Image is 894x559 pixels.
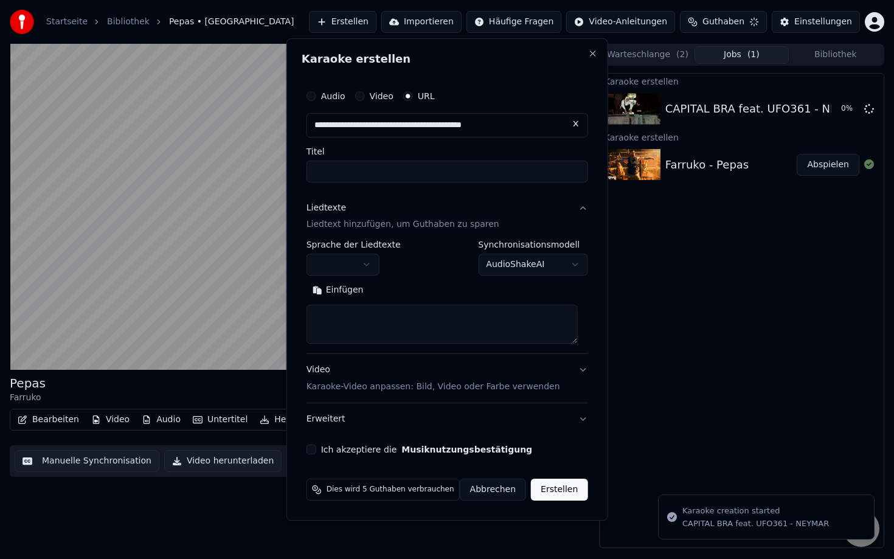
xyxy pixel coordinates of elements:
[327,485,454,495] span: Dies wird 5 Guthaben verbrauchen
[307,219,499,231] p: Liedtext hinzufügen, um Guthaben zu sparen
[307,281,370,300] button: Einfügen
[307,355,588,403] button: VideoKaraoke-Video anpassen: Bild, Video oder Farbe verwenden
[478,241,587,249] label: Synchronisationsmodell
[307,241,401,249] label: Sprache der Liedtexte
[307,364,560,394] div: Video
[531,479,587,501] button: Erstellen
[307,403,588,435] button: Erweitert
[401,445,532,454] button: Ich akzeptiere die
[418,92,435,100] label: URL
[369,92,393,100] label: Video
[307,241,588,354] div: LiedtexteLiedtext hinzufügen, um Guthaben zu sparen
[307,192,588,241] button: LiedtexteLiedtext hinzufügen, um Guthaben zu sparen
[307,381,560,393] p: Karaoke-Video anpassen: Bild, Video oder Farbe verwenden
[302,54,593,64] h2: Karaoke erstellen
[307,147,588,156] label: Titel
[460,479,526,501] button: Abbrechen
[307,202,346,214] div: Liedtexte
[321,92,345,100] label: Audio
[321,445,532,454] label: Ich akzeptiere die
